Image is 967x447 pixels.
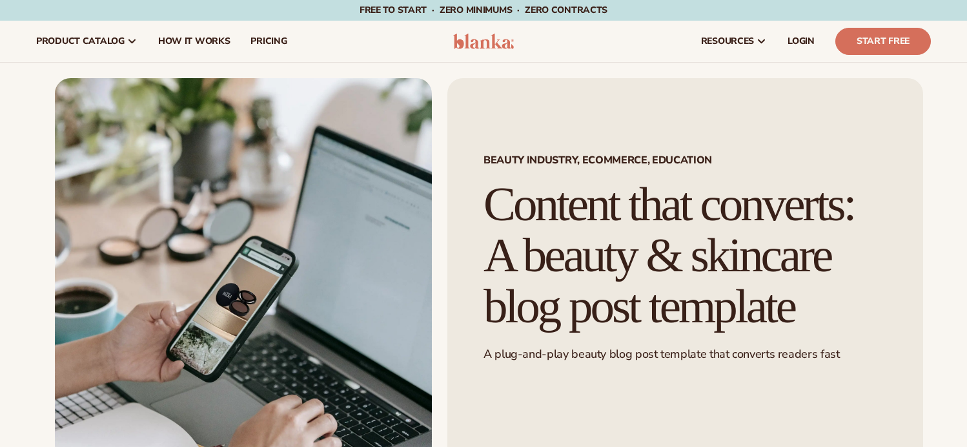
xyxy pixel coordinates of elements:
a: LOGIN [777,21,825,62]
span: LOGIN [788,36,815,47]
span: How It Works [158,36,230,47]
a: resources [691,21,777,62]
span: Free to start · ZERO minimums · ZERO contracts [360,4,607,16]
h1: Content that converts: A beauty & skincare blog post template [483,179,887,331]
a: pricing [240,21,297,62]
a: Start Free [835,28,931,55]
span: A plug-and-play beauty blog post template that converts readers fast [483,346,840,362]
img: logo [453,34,514,49]
span: product catalog [36,36,125,47]
a: How It Works [148,21,241,62]
a: product catalog [26,21,148,62]
span: pricing [250,36,287,47]
span: resources [701,36,754,47]
span: Beauty industry, Ecommerce, Education [483,155,887,165]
